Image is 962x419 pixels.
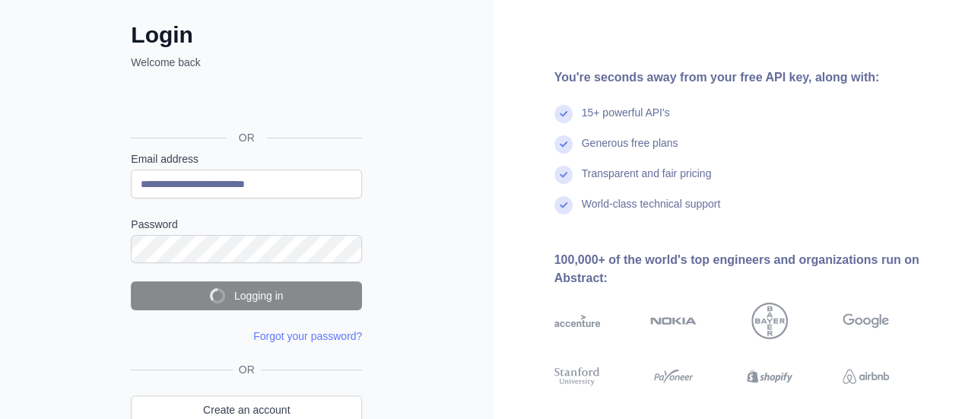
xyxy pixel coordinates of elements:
label: Email address [131,151,362,167]
h2: Login [131,21,362,49]
img: payoneer [650,365,697,388]
img: shopify [747,365,793,388]
img: check mark [554,196,573,214]
img: stanford university [554,365,601,388]
img: check mark [554,105,573,123]
img: nokia [650,303,697,339]
div: Transparent and fair pricing [582,166,712,196]
button: Logging in [131,281,362,310]
a: Forgot your password? [253,330,362,342]
img: check mark [554,135,573,154]
img: google [843,303,889,339]
img: accenture [554,303,601,339]
img: airbnb [843,365,889,388]
img: check mark [554,166,573,184]
div: You're seconds away from your free API key, along with: [554,68,938,87]
img: bayer [751,303,788,339]
span: OR [227,130,267,145]
div: Generous free plans [582,135,678,166]
p: Welcome back [131,55,362,70]
div: World-class technical support [582,196,721,227]
label: Password [131,217,362,232]
div: 15+ powerful API's [582,105,670,135]
div: 100,000+ of the world's top engineers and organizations run on Abstract: [554,251,938,287]
span: OR [233,362,261,377]
iframe: Sign in with Google Button [123,87,367,120]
